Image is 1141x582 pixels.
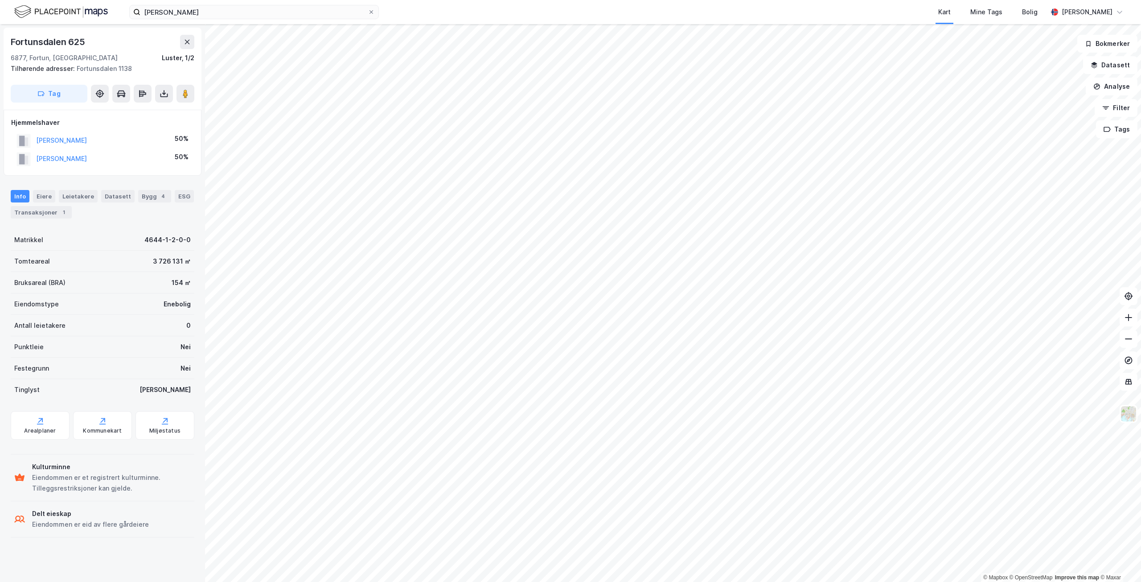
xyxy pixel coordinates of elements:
[11,65,77,72] span: Tilhørende adresser:
[11,63,187,74] div: Fortunsdalen 1138
[1096,539,1141,582] div: Kontrollprogram for chat
[101,190,135,202] div: Datasett
[11,206,72,219] div: Transaksjoner
[1055,574,1099,581] a: Improve this map
[1096,539,1141,582] iframe: Chat Widget
[14,277,66,288] div: Bruksareal (BRA)
[1077,35,1137,53] button: Bokmerker
[24,427,56,434] div: Arealplaner
[175,133,189,144] div: 50%
[140,384,191,395] div: [PERSON_NAME]
[172,277,191,288] div: 154 ㎡
[32,462,191,472] div: Kulturminne
[11,35,87,49] div: Fortunsdalen 625
[14,256,50,267] div: Tomteareal
[1095,99,1137,117] button: Filter
[149,427,181,434] div: Miljøstatus
[1120,405,1137,422] img: Z
[175,152,189,162] div: 50%
[181,363,191,374] div: Nei
[144,235,191,245] div: 4644-1-2-0-0
[32,472,191,494] div: Eiendommen er et registrert kulturminne. Tilleggsrestriksjoner kan gjelde.
[11,117,194,128] div: Hjemmelshaver
[970,7,1002,17] div: Mine Tags
[1083,56,1137,74] button: Datasett
[138,190,171,202] div: Bygg
[11,190,29,202] div: Info
[14,320,66,331] div: Antall leietakere
[33,190,55,202] div: Eiere
[32,519,149,530] div: Eiendommen er eid av flere gårdeiere
[11,85,87,103] button: Tag
[162,53,194,63] div: Luster, 1/2
[14,299,59,310] div: Eiendomstype
[14,235,43,245] div: Matrikkel
[186,320,191,331] div: 0
[1062,7,1112,17] div: [PERSON_NAME]
[1096,120,1137,138] button: Tags
[140,5,368,19] input: Søk på adresse, matrikkel, gårdeiere, leietakere eller personer
[1086,78,1137,95] button: Analyse
[181,342,191,352] div: Nei
[938,7,951,17] div: Kart
[1022,7,1038,17] div: Bolig
[983,574,1008,581] a: Mapbox
[14,363,49,374] div: Festegrunn
[14,4,108,20] img: logo.f888ab2527a4732fd821a326f86c7f29.svg
[14,342,44,352] div: Punktleie
[11,53,118,63] div: 6877, Fortun, [GEOGRAPHIC_DATA]
[32,508,149,519] div: Delt eieskap
[14,384,40,395] div: Tinglyst
[164,299,191,310] div: Enebolig
[175,190,194,202] div: ESG
[83,427,122,434] div: Kommunekart
[159,192,168,201] div: 4
[59,208,68,217] div: 1
[1010,574,1053,581] a: OpenStreetMap
[59,190,98,202] div: Leietakere
[153,256,191,267] div: 3 726 131 ㎡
